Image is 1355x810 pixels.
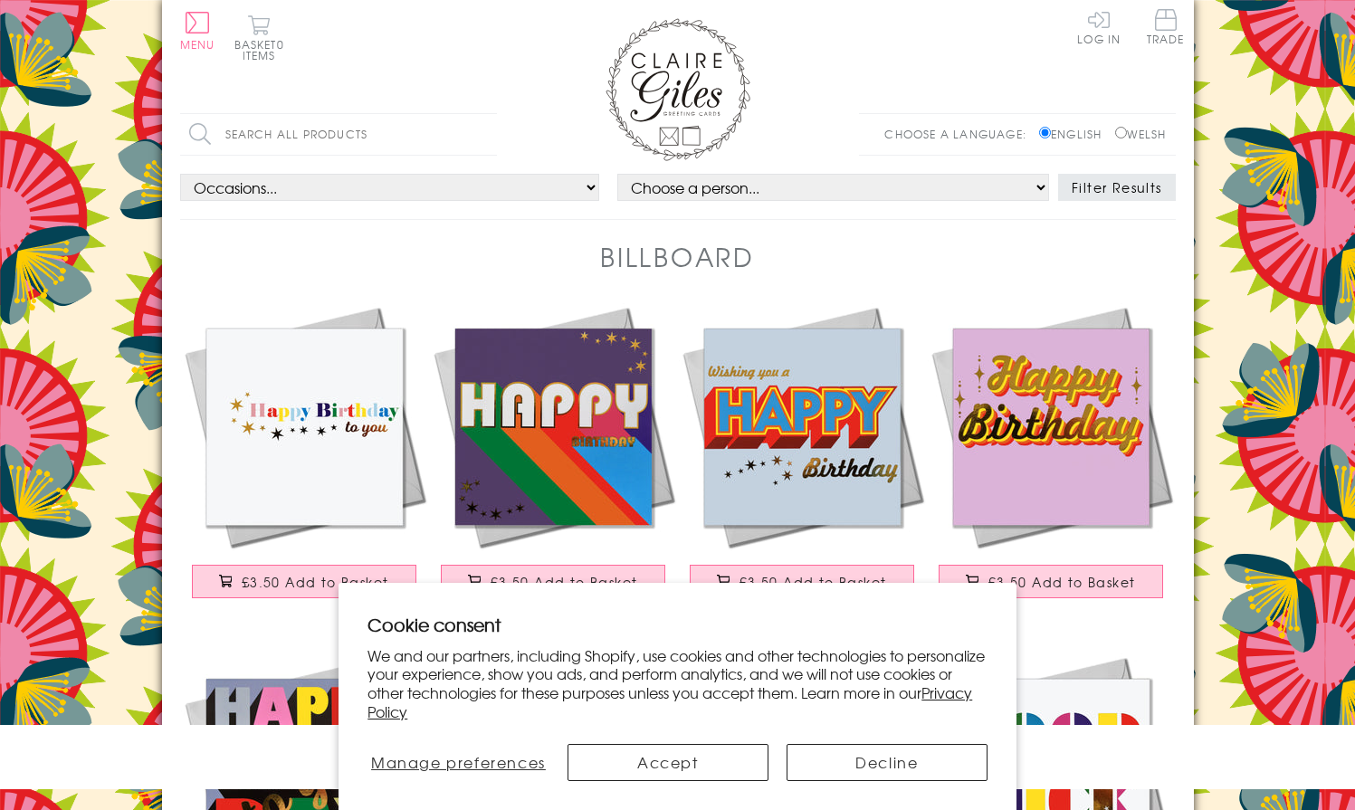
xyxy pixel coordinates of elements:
h2: Cookie consent [367,612,988,637]
a: Log In [1077,9,1121,44]
a: Birthday Card, Happy Birthday, Pink background and stars, with gold foil £3.50 Add to Basket [927,302,1176,616]
a: Birthday Card, Wishing you a Happy Birthday, Block letters, with gold foil £3.50 Add to Basket [678,302,927,616]
button: £3.50 Add to Basket [441,565,665,598]
label: English [1039,126,1111,142]
input: Welsh [1115,127,1127,138]
span: Manage preferences [371,751,546,773]
a: Privacy Policy [367,681,972,722]
button: Menu [180,12,215,50]
p: Choose a language: [884,126,1035,142]
span: £3.50 Add to Basket [242,573,389,591]
button: Decline [787,744,988,781]
a: Birthday Card, Happy Birthday, Rainbow colours, with gold foil £3.50 Add to Basket [429,302,678,616]
span: Menu [180,36,215,52]
button: £3.50 Add to Basket [192,565,416,598]
span: 0 items [243,36,284,63]
input: English [1039,127,1051,138]
input: Search [479,114,497,155]
img: Birthday Card, Happy Birthday to You, Rainbow colours, with gold foil [180,302,429,551]
button: £3.50 Add to Basket [939,565,1163,598]
h1: Billboard [600,238,755,275]
img: Birthday Card, Happy Birthday, Pink background and stars, with gold foil [927,302,1176,551]
button: Accept [568,744,768,781]
button: Manage preferences [367,744,549,781]
p: We and our partners, including Shopify, use cookies and other technologies to personalize your ex... [367,646,988,721]
img: Claire Giles Greetings Cards [606,18,750,161]
input: Search all products [180,114,497,155]
button: Basket0 items [234,14,284,61]
a: Birthday Card, Happy Birthday to You, Rainbow colours, with gold foil £3.50 Add to Basket [180,302,429,616]
button: £3.50 Add to Basket [690,565,914,598]
img: Birthday Card, Wishing you a Happy Birthday, Block letters, with gold foil [678,302,927,551]
span: £3.50 Add to Basket [491,573,638,591]
a: Trade [1147,9,1185,48]
img: Birthday Card, Happy Birthday, Rainbow colours, with gold foil [429,302,678,551]
span: £3.50 Add to Basket [740,573,887,591]
span: £3.50 Add to Basket [988,573,1136,591]
button: Filter Results [1058,174,1176,201]
span: Trade [1147,9,1185,44]
label: Welsh [1115,126,1167,142]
